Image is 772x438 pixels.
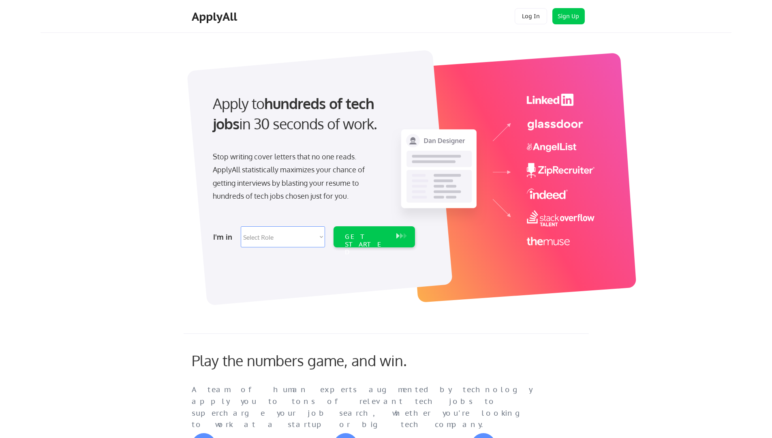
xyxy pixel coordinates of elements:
div: Stop writing cover letters that no one reads. ApplyAll statistically maximizes your chance of get... [213,150,379,203]
div: ApplyAll [192,10,240,24]
div: Apply to in 30 seconds of work. [213,93,412,134]
button: Sign Up [552,8,585,24]
div: I'm in [213,230,236,243]
div: GET STARTED [345,233,388,256]
div: A team of human experts augmented by technology apply you to tons of relevant tech jobs to superc... [192,384,548,431]
button: Log In [515,8,547,24]
div: Play the numbers game, and win. [192,352,443,369]
strong: hundreds of tech jobs [213,94,378,133]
